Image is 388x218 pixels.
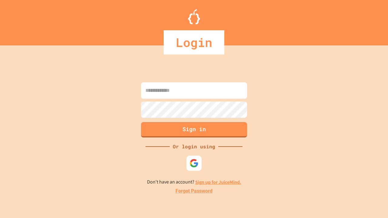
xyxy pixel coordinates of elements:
[141,122,247,137] button: Sign in
[189,159,199,168] img: google-icon.svg
[170,143,218,150] div: Or login using
[195,179,241,185] a: Sign up for JuiceMind.
[147,178,241,186] p: Don't have an account?
[363,194,382,212] iframe: chat widget
[164,30,224,54] div: Login
[188,9,200,24] img: Logo.svg
[176,187,212,195] a: Forgot Password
